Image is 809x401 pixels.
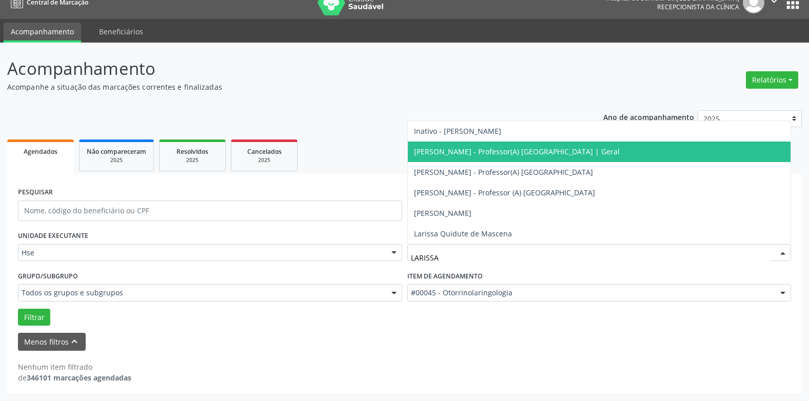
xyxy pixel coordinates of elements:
[18,185,53,200] label: PESQUISAR
[239,156,290,164] div: 2025
[18,228,88,244] label: UNIDADE EXECUTANTE
[7,56,563,82] p: Acompanhamento
[18,200,402,221] input: Nome, código do beneficiário ou CPF
[69,336,80,347] i: keyboard_arrow_up
[414,147,620,156] span: [PERSON_NAME] - Professor(A) [GEOGRAPHIC_DATA] | Geral
[4,23,81,43] a: Acompanhamento
[657,3,739,11] span: Recepcionista da clínica
[18,372,131,383] div: de
[18,268,78,284] label: Grupo/Subgrupo
[247,147,282,156] span: Cancelados
[414,229,512,238] span: Larissa Quidute de Mascena
[414,208,471,218] span: [PERSON_NAME]
[414,126,501,136] span: Inativo - [PERSON_NAME]
[414,188,595,197] span: [PERSON_NAME] - Professor (A) [GEOGRAPHIC_DATA]
[18,333,86,351] button: Menos filtroskeyboard_arrow_up
[411,248,771,268] input: Selecione um profissional
[24,147,57,156] span: Agendados
[7,82,563,92] p: Acompanhe a situação das marcações correntes e finalizadas
[22,248,381,258] span: Hse
[92,23,150,41] a: Beneficiários
[27,373,131,383] strong: 346101 marcações agendadas
[603,110,694,123] p: Ano de acompanhamento
[414,167,593,177] span: [PERSON_NAME] - Professor(A) [GEOGRAPHIC_DATA]
[87,147,146,156] span: Não compareceram
[18,362,131,372] div: Nenhum item filtrado
[176,147,208,156] span: Resolvidos
[22,288,381,298] span: Todos os grupos e subgrupos
[87,156,146,164] div: 2025
[167,156,218,164] div: 2025
[746,71,798,89] button: Relatórios
[407,268,483,284] label: Item de agendamento
[18,309,50,326] button: Filtrar
[411,288,771,298] span: #00045 - Otorrinolaringologia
